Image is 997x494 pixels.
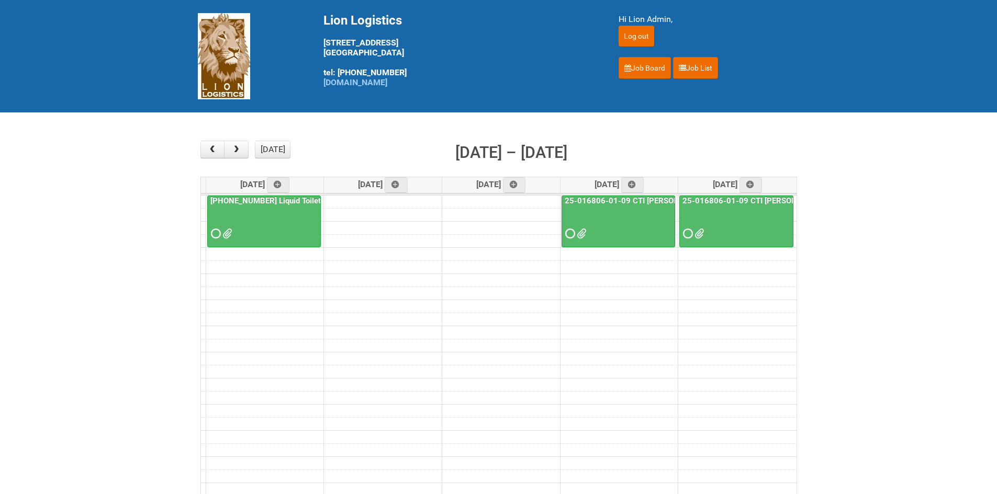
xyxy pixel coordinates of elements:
span: Lion Logistics [323,13,402,28]
a: Add an event [267,177,290,193]
a: Add an event [385,177,408,193]
span: Grp 1002 1..jpg Grp 1001 1..jpg Dove CM - Label File Mailing 2 - Lion.xlsx MOR 25-016806-01-09 Ma... [694,230,702,237]
a: 25-016806-01-09 CTI [PERSON_NAME] Bar Superior HUT - Mailing 2 [679,196,793,248]
span: [DATE] [713,179,763,189]
h2: [DATE] – [DATE] [455,141,567,165]
a: 25-016806-01-09 CTI [PERSON_NAME] Bar Superior HUT [562,196,675,248]
span: MDN 24-096164-01 MDN Left over counts.xlsx MOR_Mailing 2 24-096164-01-08.xlsm Labels Mailing 2 24... [222,230,230,237]
img: Lion Logistics [198,13,250,99]
div: Hi Lion Admin, [619,13,800,26]
button: [DATE] [255,141,290,158]
span: [DATE] [358,179,408,189]
span: [DATE] [595,179,644,189]
a: Add an event [740,177,763,193]
div: [STREET_ADDRESS] [GEOGRAPHIC_DATA] tel: [PHONE_NUMBER] [323,13,592,87]
span: [DATE] [476,179,526,189]
a: Lion Logistics [198,51,250,61]
a: Job Board [619,57,671,79]
span: Requested [683,230,690,237]
a: 25-016806-01-09 CTI [PERSON_NAME] Bar Superior HUT [563,196,772,205]
a: [DOMAIN_NAME] [323,77,387,87]
span: [DATE] [240,179,290,189]
a: Add an event [621,177,644,193]
a: [PHONE_NUMBER] Liquid Toilet Bowl Cleaner - Mailing 2 [208,196,411,205]
input: Log out [619,26,654,47]
span: Requested [211,230,218,237]
span: MDN - 25-016806-01 MDN leftovers.xlsx Dove CM - Label File - Lion.xlsx MOR 25-016806-01-09 Mailin... [577,230,584,237]
a: Job List [673,57,718,79]
a: [PHONE_NUMBER] Liquid Toilet Bowl Cleaner - Mailing 2 [207,196,321,248]
span: Requested [565,230,573,237]
a: 25-016806-01-09 CTI [PERSON_NAME] Bar Superior HUT - Mailing 2 [680,196,930,205]
a: Add an event [503,177,526,193]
